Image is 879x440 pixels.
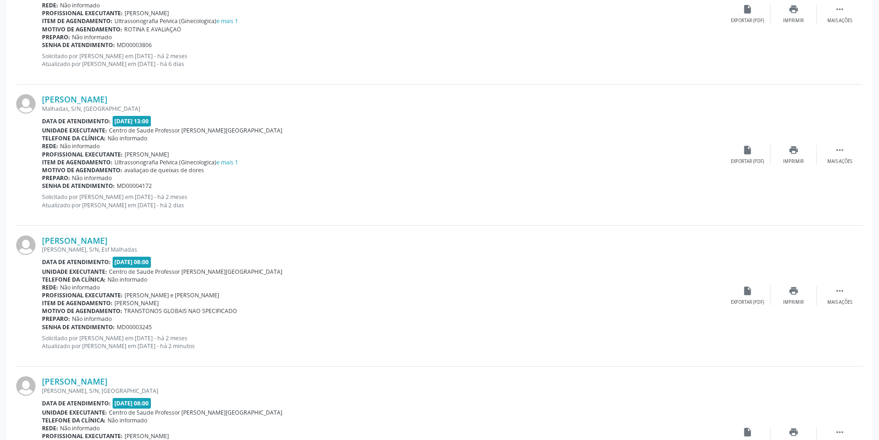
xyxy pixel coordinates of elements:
span: Ultrassonografia Pelvica (Ginecologica) [114,158,238,166]
i:  [835,4,845,14]
span: [DATE] 08:00 [113,257,151,267]
b: Telefone da clínica: [42,134,106,142]
span: Ultrassonografia Pelvica (Ginecologica) [114,17,238,25]
div: Mais ações [827,299,852,306]
i:  [835,286,845,296]
b: Motivo de agendamento: [42,25,122,33]
span: Não informado [108,134,147,142]
b: Rede: [42,424,58,432]
i: insert_drive_file [742,286,753,296]
span: [PERSON_NAME] [125,151,169,158]
a: [PERSON_NAME] [42,94,108,104]
a: e mais 1 [216,17,238,25]
b: Preparo: [42,33,70,41]
i: insert_drive_file [742,145,753,155]
div: Mais ações [827,158,852,165]
img: img [16,376,36,396]
b: Preparo: [42,174,70,182]
span: [PERSON_NAME] e [PERSON_NAME] [125,291,219,299]
i: insert_drive_file [742,427,753,437]
b: Rede: [42,1,58,9]
span: [DATE] 13:00 [113,116,151,127]
span: MD00003245 [117,323,152,331]
p: Solicitado por [PERSON_NAME] em [DATE] - há 2 meses Atualizado por [PERSON_NAME] em [DATE] - há 2... [42,193,724,209]
span: Centro de Saude Professor [PERSON_NAME][GEOGRAPHIC_DATA] [109,409,282,416]
div: [PERSON_NAME], S/N, Esf Malhadas [42,246,724,253]
b: Data de atendimento: [42,117,111,125]
p: Solicitado por [PERSON_NAME] em [DATE] - há 2 meses Atualizado por [PERSON_NAME] em [DATE] - há 6... [42,52,724,68]
b: Profissional executante: [42,432,123,440]
div: Exportar (PDF) [731,18,764,24]
b: Telefone da clínica: [42,276,106,283]
b: Data de atendimento: [42,399,111,407]
span: ROTINA E AVALIAÇAO [124,25,181,33]
span: Não informado [108,416,147,424]
a: [PERSON_NAME] [42,235,108,246]
i: insert_drive_file [742,4,753,14]
b: Unidade executante: [42,127,107,134]
span: Não informado [60,424,100,432]
span: [PERSON_NAME] [125,9,169,17]
b: Senha de atendimento: [42,323,115,331]
div: Exportar (PDF) [731,299,764,306]
b: Item de agendamento: [42,158,113,166]
a: [PERSON_NAME] [42,376,108,386]
div: Mais ações [827,18,852,24]
b: Motivo de agendamento: [42,307,122,315]
b: Telefone da clínica: [42,416,106,424]
span: avaliaçao de queixas de dores [124,166,204,174]
div: [PERSON_NAME], S/N, [GEOGRAPHIC_DATA] [42,387,724,395]
div: Imprimir [783,18,804,24]
a: e mais 1 [216,158,238,166]
span: [PERSON_NAME] [125,432,169,440]
b: Data de atendimento: [42,258,111,266]
i: print [789,427,799,437]
span: Não informado [108,276,147,283]
span: [PERSON_NAME] [114,299,159,307]
span: MD00003806 [117,41,152,49]
span: Não informado [72,315,112,323]
i: print [789,286,799,296]
span: Não informado [60,283,100,291]
p: Solicitado por [PERSON_NAME] em [DATE] - há 2 meses Atualizado por [PERSON_NAME] em [DATE] - há 2... [42,334,724,350]
img: img [16,235,36,255]
b: Profissional executante: [42,291,123,299]
div: Imprimir [783,299,804,306]
b: Profissional executante: [42,151,123,158]
i:  [835,145,845,155]
b: Item de agendamento: [42,299,113,307]
b: Preparo: [42,315,70,323]
span: MD00004172 [117,182,152,190]
span: TRANSTONOS GLOBAIS NAO SPECIFICADO [124,307,237,315]
i: print [789,145,799,155]
span: [DATE] 08:00 [113,398,151,409]
span: Não informado [72,174,112,182]
span: Centro de Saude Professor [PERSON_NAME][GEOGRAPHIC_DATA] [109,268,282,276]
i: print [789,4,799,14]
b: Senha de atendimento: [42,41,115,49]
b: Profissional executante: [42,9,123,17]
b: Motivo de agendamento: [42,166,122,174]
b: Unidade executante: [42,409,107,416]
b: Rede: [42,283,58,291]
div: Imprimir [783,158,804,165]
span: Não informado [72,33,112,41]
i:  [835,427,845,437]
b: Rede: [42,142,58,150]
span: Não informado [60,1,100,9]
b: Item de agendamento: [42,17,113,25]
div: Malhadas, S/N, [GEOGRAPHIC_DATA] [42,105,724,113]
b: Senha de atendimento: [42,182,115,190]
b: Unidade executante: [42,268,107,276]
div: Exportar (PDF) [731,158,764,165]
span: Centro de Saude Professor [PERSON_NAME][GEOGRAPHIC_DATA] [109,127,282,134]
img: img [16,94,36,114]
span: Não informado [60,142,100,150]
